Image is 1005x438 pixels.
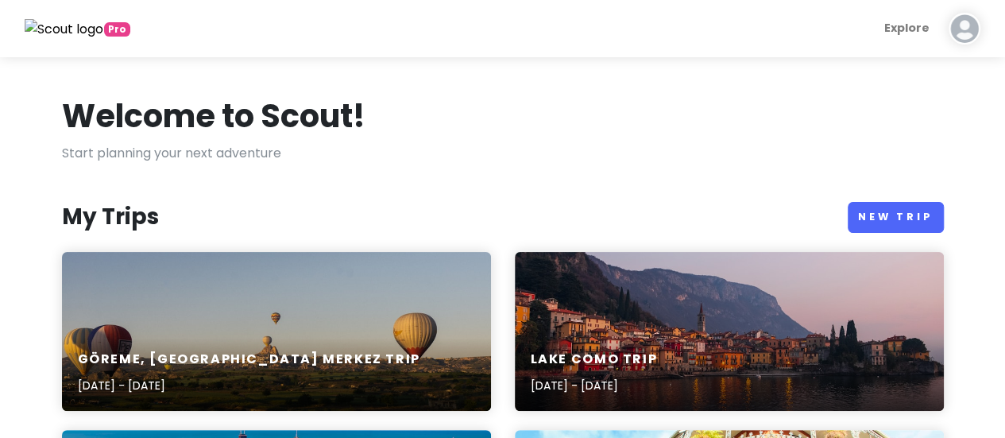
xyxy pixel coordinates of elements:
img: User profile [949,13,980,45]
p: [DATE] - [DATE] [531,377,657,394]
span: greetings, globetrotter [104,22,130,37]
img: Scout logo [25,19,104,40]
a: New Trip [848,202,944,233]
a: Pro [25,18,130,39]
p: Start planning your next adventure [62,143,944,164]
h3: My Trips [62,203,159,231]
a: Explore [878,13,936,44]
p: [DATE] - [DATE] [78,377,420,394]
a: a group of hot air balloons flying in the skyGöreme, [GEOGRAPHIC_DATA] Merkez Trip[DATE] - [DATE] [62,252,491,411]
h1: Welcome to Scout! [62,95,365,137]
h6: Lake Como Trip [531,351,657,368]
h6: Göreme, [GEOGRAPHIC_DATA] Merkez Trip [78,351,420,368]
a: city buildings near body of water during daytimeLake Como Trip[DATE] - [DATE] [515,252,944,411]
